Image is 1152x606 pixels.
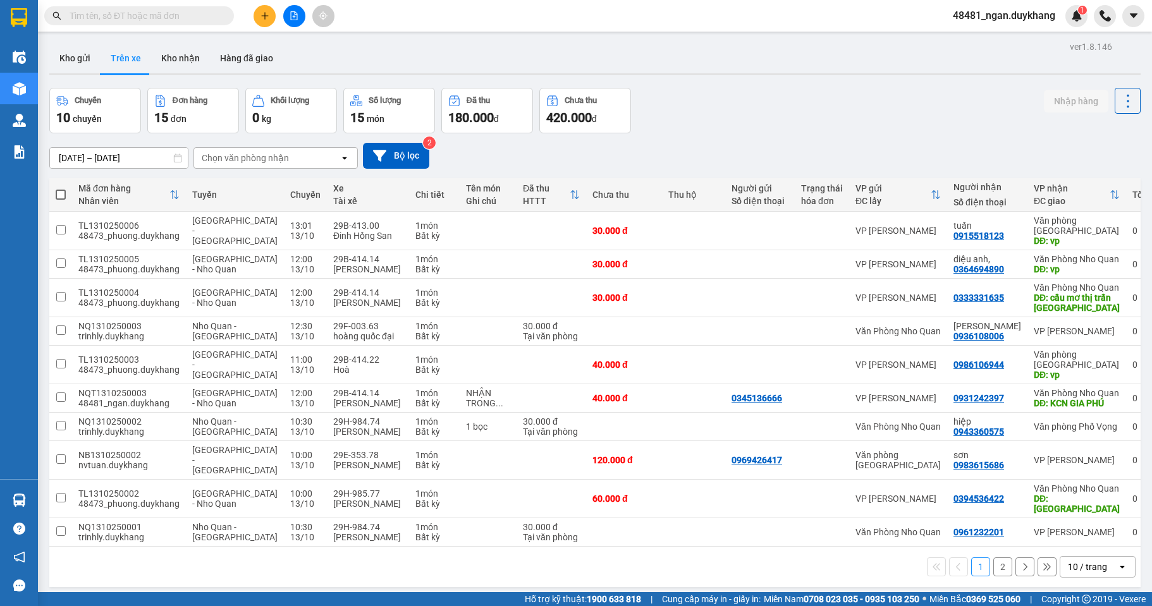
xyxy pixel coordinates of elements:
div: 60.000 đ [592,494,656,504]
span: 10 [56,110,70,125]
span: món [367,114,384,124]
button: 2 [993,557,1012,576]
div: Chuyến [75,96,101,105]
div: 0915518123 [953,231,1004,241]
button: Hàng đã giao [210,43,283,73]
span: ... [496,398,503,408]
div: Xe [333,183,403,193]
div: VP [PERSON_NAME] [855,393,941,403]
div: 1 món [415,288,453,298]
div: 12:00 [290,254,321,264]
span: Hỗ trợ kỹ thuật: [525,592,641,606]
div: [PERSON_NAME] [333,427,403,437]
div: 1 bọc [466,421,510,432]
sup: 2 [423,136,436,149]
span: caret-down [1128,10,1139,21]
button: file-add [283,5,305,27]
div: VP [PERSON_NAME] [1034,455,1120,465]
div: trinhly.duykhang [78,331,180,341]
span: [GEOGRAPHIC_DATA] - Nho Quan [192,388,278,408]
button: Khối lượng0kg [245,88,337,133]
div: 30.000 đ [523,321,580,331]
div: 1 món [415,416,453,427]
div: ĐC lấy [855,196,931,206]
div: 0936108006 [953,331,1004,341]
span: đ [494,114,499,124]
span: chuyến [73,114,102,124]
button: Trên xe [101,43,151,73]
div: 29B-414.14 [333,254,403,264]
div: VP nhận [1034,183,1110,193]
div: Chọn văn phòng nhận [202,152,289,164]
th: Toggle SortBy [1027,178,1126,212]
div: Mã đơn hàng [78,183,169,193]
div: [PERSON_NAME] [333,398,403,408]
div: 48473_phuong.duykhang [78,365,180,375]
div: 120.000 đ [592,455,656,465]
strong: 0708 023 035 - 0935 103 250 [804,594,919,604]
svg: open [1117,562,1127,572]
div: Văn phòng [GEOGRAPHIC_DATA] [1034,349,1120,370]
div: [PERSON_NAME] [333,460,403,470]
button: Đơn hàng15đơn [147,88,239,133]
div: 12:30 [290,321,321,331]
div: 10:00 [290,450,321,460]
div: NB1310250002 [78,450,180,460]
button: plus [254,5,276,27]
span: Miền Bắc [929,592,1020,606]
span: question-circle [13,523,25,535]
div: Đã thu [467,96,490,105]
div: VP [PERSON_NAME] [855,293,941,303]
div: 1 món [415,450,453,460]
span: Nho Quan - [GEOGRAPHIC_DATA] [192,321,278,341]
span: 15 [350,110,364,125]
button: Chuyến10chuyến [49,88,141,133]
div: minh thắng [953,321,1021,331]
span: search [52,11,61,20]
div: 1 món [415,221,453,231]
div: 0364694890 [953,264,1004,274]
div: diệu anh, [953,254,1021,264]
div: Bất kỳ [415,499,453,509]
div: Thu hộ [668,190,719,200]
div: 13/10 [290,398,321,408]
div: ver 1.8.146 [1070,40,1112,54]
div: 13/10 [290,532,321,542]
div: Bất kỳ [415,264,453,274]
div: Văn Phòng Nho Quan [855,326,941,336]
th: Toggle SortBy [849,178,947,212]
div: Bất kỳ [415,231,453,241]
span: Miền Nam [764,592,919,606]
div: 30.000 đ [592,226,656,236]
div: Chưa thu [565,96,597,105]
span: | [651,592,653,606]
div: VP [PERSON_NAME] [855,494,941,504]
img: warehouse-icon [13,51,26,64]
div: Văn phòng [GEOGRAPHIC_DATA] [1034,215,1120,236]
div: 48481_ngan.duykhang [78,398,180,408]
div: 48473_phuong.duykhang [78,499,180,509]
span: ⚪️ [922,597,926,602]
span: 1 [1080,6,1084,15]
div: 30.000 đ [523,416,580,427]
div: 48473_phuong.duykhang [78,264,180,274]
div: Ghi chú [466,196,510,206]
div: Văn Phòng Nho Quan [1034,388,1120,398]
div: DĐ: vp [1034,236,1120,246]
div: 1 món [415,522,453,532]
div: 1 món [415,388,453,398]
div: 29B-413.00 [333,221,403,231]
div: [PERSON_NAME] [333,532,403,542]
span: Nho Quan - [GEOGRAPHIC_DATA] [192,416,278,437]
div: Đã thu [523,183,570,193]
div: 0345136666 [732,393,782,403]
div: Bất kỳ [415,298,453,308]
span: 180.000 [448,110,494,125]
div: 29H-985.77 [333,488,403,499]
svg: open [340,153,350,163]
button: Số lượng15món [343,88,435,133]
div: Chuyến [290,190,321,200]
div: 40.000 đ [592,393,656,403]
img: warehouse-icon [13,494,26,507]
div: 12:00 [290,288,321,298]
